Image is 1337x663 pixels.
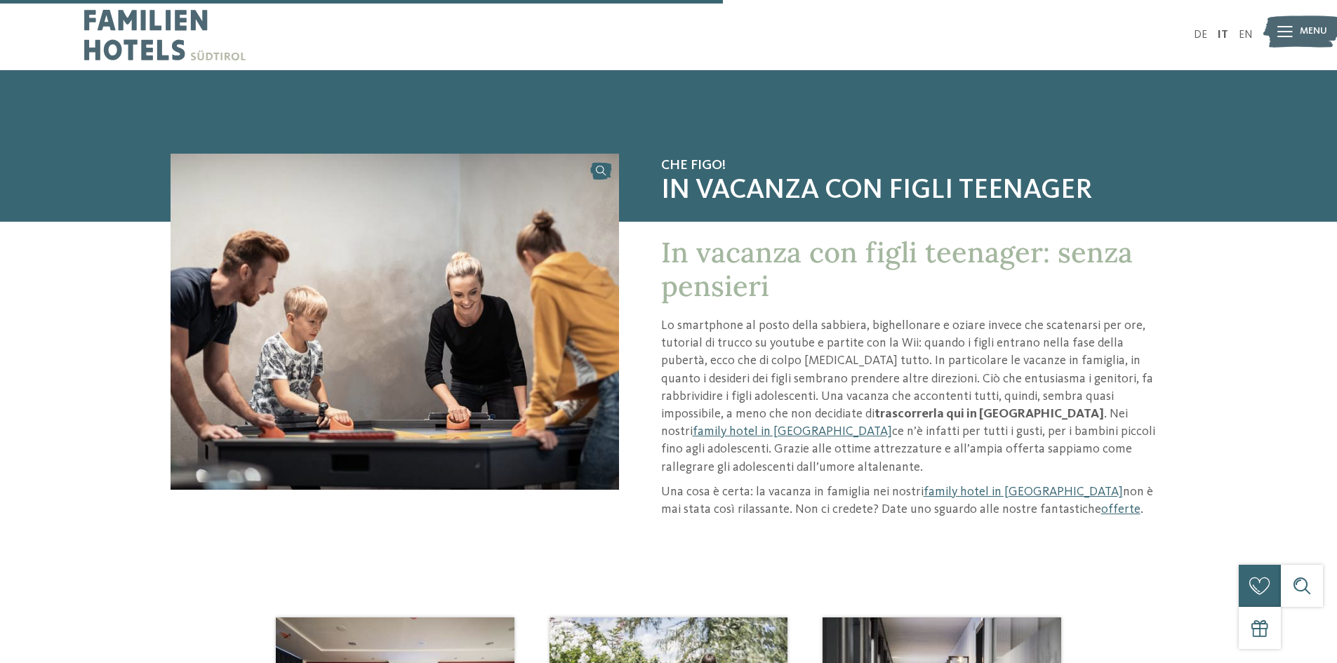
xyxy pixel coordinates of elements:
[661,317,1167,476] p: Lo smartphone al posto della sabbiera, bighellonare e oziare invece che scatenarsi per ore, tutor...
[1194,29,1207,41] a: DE
[661,174,1167,208] span: In vacanza con figli teenager
[171,154,619,490] img: Progettate delle vacanze con i vostri figli teenager?
[874,408,1104,420] strong: trascorrerla qui in [GEOGRAPHIC_DATA]
[661,157,1167,174] span: Che figo!
[661,234,1133,304] span: In vacanza con figli teenager: senza pensieri
[661,483,1167,518] p: Una cosa è certa: la vacanza in famiglia nei nostri non è mai stata così rilassante. Non ci crede...
[1218,29,1228,41] a: IT
[1300,25,1327,39] span: Menu
[693,425,892,438] a: family hotel in [GEOGRAPHIC_DATA]
[1101,503,1140,516] a: offerte
[1239,29,1253,41] a: EN
[924,485,1123,498] a: family hotel in [GEOGRAPHIC_DATA]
